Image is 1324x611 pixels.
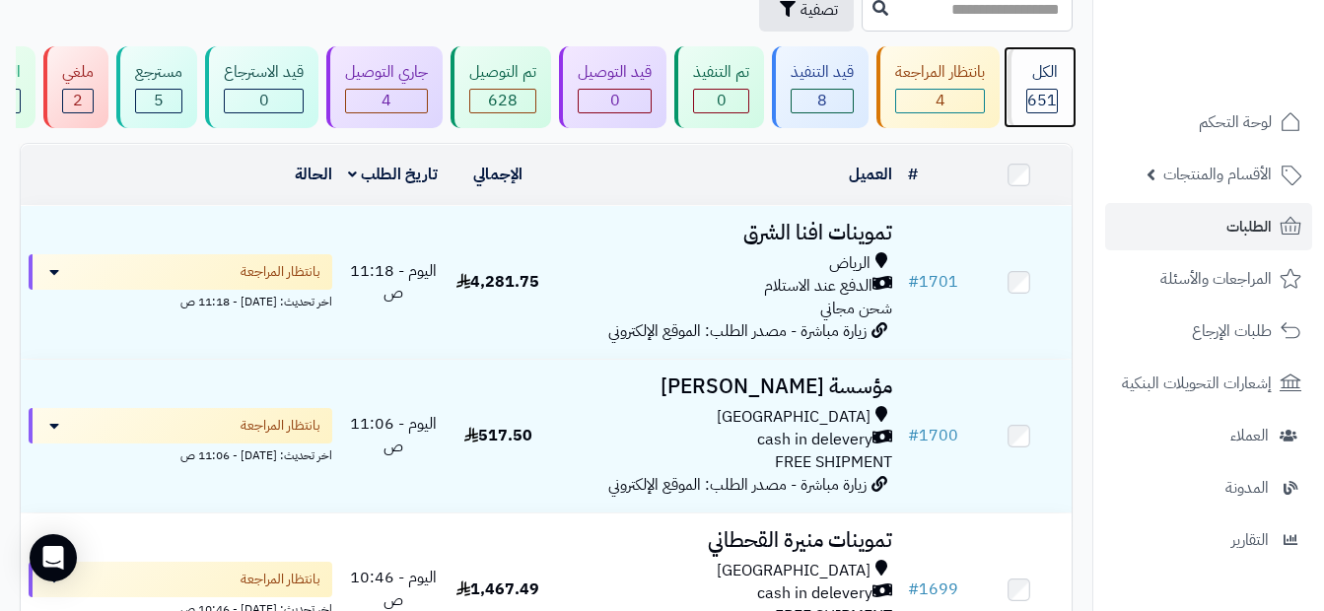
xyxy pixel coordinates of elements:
[1226,213,1272,240] span: الطلبات
[112,46,201,128] a: مسترجع 5
[1190,48,1305,90] img: logo-2.png
[775,450,892,474] span: FREE SHIPMENT
[348,163,438,186] a: تاريخ الطلب
[201,46,322,128] a: قيد الاسترجاع 0
[1192,317,1272,345] span: طلبات الإرجاع
[464,424,532,447] span: 517.50
[908,424,919,447] span: #
[1027,89,1057,112] span: 651
[1163,161,1272,188] span: الأقسام والمنتجات
[1105,412,1312,459] a: العملاء
[693,61,749,84] div: تم التنفيذ
[908,270,919,294] span: #
[1105,464,1312,511] a: المدونة
[30,534,77,581] div: Open Intercom Messenger
[757,429,872,451] span: cash in delevery
[791,61,854,84] div: قيد التنفيذ
[694,90,748,112] div: 0
[817,89,827,112] span: 8
[345,61,428,84] div: جاري التوصيل
[447,46,555,128] a: تم التوصيل 628
[578,61,652,84] div: قيد التوصيل
[895,61,985,84] div: بانتظار المراجعة
[820,297,892,320] span: شحن مجاني
[670,46,768,128] a: تم التنفيذ 0
[908,163,918,186] a: #
[792,90,853,112] div: 8
[241,570,320,589] span: بانتظار المراجعة
[346,90,427,112] div: 4
[579,90,651,112] div: 0
[456,270,539,294] span: 4,281.75
[1004,46,1077,128] a: الكل651
[908,577,958,601] a: #1699
[908,424,958,447] a: #1700
[610,89,620,112] span: 0
[241,416,320,436] span: بانتظار المراجعة
[558,375,892,398] h3: مؤسسة [PERSON_NAME]
[1230,422,1269,449] span: العملاء
[63,90,93,112] div: 2
[717,560,871,582] span: [GEOGRAPHIC_DATA]
[350,412,437,458] span: اليوم - 11:06 ص
[872,46,1004,128] a: بانتظار المراجعة 4
[555,46,670,128] a: قيد التوصيل 0
[470,90,535,112] div: 628
[1231,526,1269,554] span: التقارير
[136,90,181,112] div: 5
[1105,307,1312,355] a: طلبات الإرجاع
[1199,108,1272,136] span: لوحة التحكم
[849,163,892,186] a: العميل
[1026,61,1058,84] div: الكل
[62,61,94,84] div: ملغي
[382,89,391,112] span: 4
[1105,360,1312,407] a: إشعارات التحويلات البنكية
[829,252,871,275] span: الرياض
[757,582,872,605] span: cash in delevery
[135,61,182,84] div: مسترجع
[764,275,872,298] span: الدفع عند الاستلام
[608,319,867,343] span: زيارة مباشرة - مصدر الطلب: الموقع الإلكتروني
[717,406,871,429] span: [GEOGRAPHIC_DATA]
[608,473,867,497] span: زيارة مباشرة - مصدر الطلب: الموقع الإلكتروني
[29,290,332,310] div: اخر تحديث: [DATE] - 11:18 ص
[224,61,304,84] div: قيد الاسترجاع
[1122,370,1272,397] span: إشعارات التحويلات البنكية
[259,89,269,112] span: 0
[469,61,536,84] div: تم التوصيل
[558,222,892,244] h3: تموينات افنا الشرق
[73,89,83,112] span: 2
[908,577,919,601] span: #
[225,90,303,112] div: 0
[717,89,727,112] span: 0
[295,163,332,186] a: الحالة
[473,163,523,186] a: الإجمالي
[488,89,518,112] span: 628
[908,270,958,294] a: #1701
[1105,203,1312,250] a: الطلبات
[1160,265,1272,293] span: المراجعات والأسئلة
[1105,99,1312,146] a: لوحة التحكم
[936,89,945,112] span: 4
[350,259,437,305] span: اليوم - 11:18 ص
[1225,474,1269,502] span: المدونة
[241,262,320,282] span: بانتظار المراجعة
[29,443,332,464] div: اخر تحديث: [DATE] - 11:06 ص
[558,529,892,552] h3: تموينات منيرة القحطاني
[1105,516,1312,564] a: التقارير
[768,46,872,128] a: قيد التنفيذ 8
[456,577,539,601] span: 1,467.49
[896,90,984,112] div: 4
[1105,255,1312,303] a: المراجعات والأسئلة
[39,46,112,128] a: ملغي 2
[154,89,164,112] span: 5
[322,46,447,128] a: جاري التوصيل 4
